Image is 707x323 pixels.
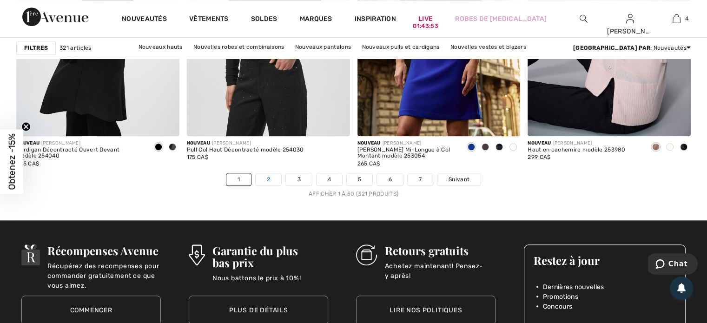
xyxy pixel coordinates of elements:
[449,175,469,184] span: Suivant
[648,253,698,277] iframe: Ouvre un widget dans lequel vous pouvez chatter avec l’un de nos agents
[47,261,161,280] p: Récupérez des recompenses pour commander gratuitement ce que vous aimez.
[673,13,681,24] img: Mon panier
[626,14,634,23] a: Se connecter
[24,44,48,52] strong: Filtres
[418,14,433,24] a: Live01:43:53
[59,44,92,52] span: 321 articles
[543,282,604,292] span: Dernières nouvelles
[347,173,372,185] a: 5
[212,273,329,292] p: Nous battons le prix à 10%!
[226,173,251,185] a: 1
[446,41,531,53] a: Nouvelles vestes et blazers
[134,41,187,53] a: Nouveaux hauts
[357,140,457,147] div: [PERSON_NAME]
[408,173,433,185] a: 7
[291,41,356,53] a: Nouveaux pantalons
[189,244,205,265] img: Garantie du plus bas prix
[685,14,688,23] span: 4
[384,261,496,280] p: Achetez maintenant! Pensez-y après!
[187,140,304,147] div: [PERSON_NAME]
[580,13,588,24] img: recherche
[212,244,329,269] h3: Garantie du plus bas prix
[413,22,438,31] div: 01:43:53
[22,7,88,26] img: 1ère Avenue
[309,53,409,65] a: Nouveaux vêtements d'extérieur
[437,173,481,185] a: Suivant
[300,15,332,25] a: Marques
[16,173,691,198] nav: Page navigation
[355,15,396,25] span: Inspiration
[663,140,677,155] div: Vanilla 30
[654,13,699,24] a: 4
[649,140,663,155] div: Rose
[357,140,381,146] span: Nouveau
[573,44,691,52] div: : Nouveautés
[356,244,377,265] img: Retours gratuits
[286,173,311,185] a: 3
[189,41,289,53] a: Nouvelles robes et combinaisons
[16,147,144,160] div: Cardigan Décontracté Ouvert Devant modèle 254040
[21,244,40,265] img: Récompenses Avenue
[16,140,144,147] div: [PERSON_NAME]
[122,15,167,25] a: Nouveautés
[251,15,278,25] a: Soldes
[47,244,161,257] h3: Récompenses Avenue
[543,302,572,311] span: Concours
[528,140,625,147] div: [PERSON_NAME]
[7,133,17,190] span: Obtenez -15%
[357,160,380,167] span: 265 CA$
[357,147,457,160] div: [PERSON_NAME] Mi-Longue à Col Montant modèle 253054
[573,45,650,51] strong: [GEOGRAPHIC_DATA] par
[607,26,653,36] div: [PERSON_NAME]
[377,173,403,185] a: 6
[534,254,676,266] h3: Restez à jour
[528,154,550,160] span: 299 CA$
[626,13,634,24] img: Mes infos
[506,140,520,155] div: Cosmos
[384,244,496,257] h3: Retours gratuits
[492,140,506,155] div: Midnight Blue
[478,140,492,155] div: Mocha
[677,140,691,155] div: Black
[455,14,547,24] a: Robes de [MEDICAL_DATA]
[256,173,281,185] a: 2
[16,190,691,198] div: Afficher 1 à 50 (321 produits)
[165,140,179,155] div: Grey melange/black
[21,122,31,131] button: Close teaser
[255,53,308,65] a: Nouvelles jupes
[16,140,40,146] span: Nouveau
[528,147,625,153] div: Haut en cachemire modèle 253980
[152,140,165,155] div: Black/Black
[317,173,342,185] a: 4
[357,41,444,53] a: Nouveaux pulls et cardigans
[187,154,208,160] span: 175 CA$
[543,292,578,302] span: Promotions
[187,140,210,146] span: Nouveau
[189,15,229,25] a: Vêtements
[187,147,304,153] div: Pull Col Haut Décontracté modèle 254030
[528,140,551,146] span: Nouveau
[16,160,39,167] span: 225 CA$
[464,140,478,155] div: Royal Sapphire 163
